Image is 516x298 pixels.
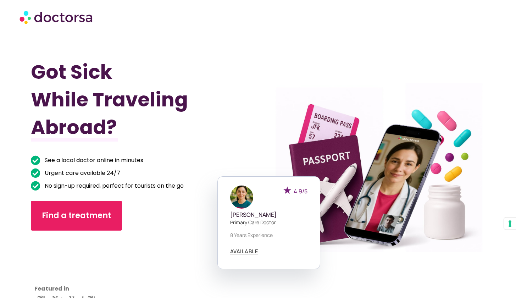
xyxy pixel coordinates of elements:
a: AVAILABLE [230,249,259,254]
strong: Featured in [34,285,69,293]
h5: [PERSON_NAME] [230,211,307,218]
span: 4.9/5 [294,187,307,195]
p: 8 years experience [230,231,307,239]
span: Find a treatment [42,210,111,221]
p: Primary care doctor [230,219,307,226]
h1: Got Sick While Traveling Abroad? [31,58,224,141]
a: Find a treatment [31,201,122,231]
span: See a local doctor online in minutes [43,155,143,165]
button: Your consent preferences for tracking technologies [504,217,516,230]
span: No sign-up required, perfect for tourists on the go [43,181,184,191]
iframe: Customer reviews powered by Trustpilot [34,241,98,294]
span: Urgent care available 24/7 [43,168,120,178]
